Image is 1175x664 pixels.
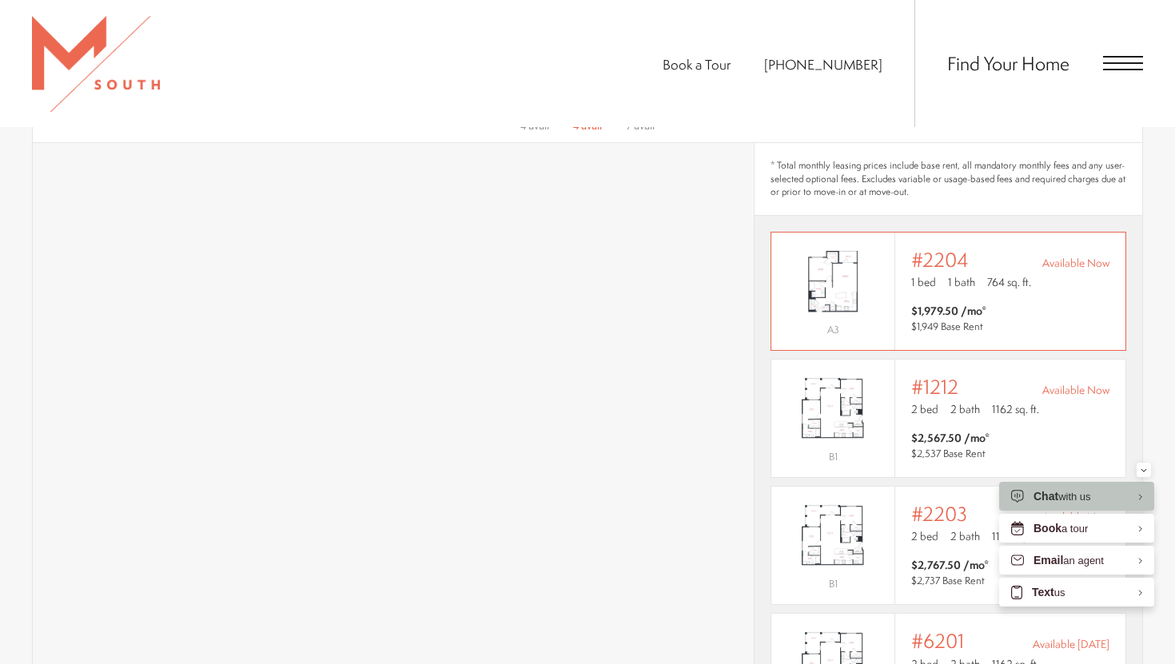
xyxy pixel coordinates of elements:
span: Available Now [1042,255,1109,271]
span: $1,979.50 /mo* [911,303,986,319]
a: View #2204 [771,232,1126,351]
span: $2,737 Base Rent [911,574,985,587]
a: Find Your Home [947,50,1069,76]
span: [PHONE_NUMBER] [764,55,882,74]
span: 2 bath [950,528,980,544]
a: Book a Tour [663,55,731,74]
span: 1162 sq. ft. [992,528,1039,544]
span: 1162 sq. ft. [992,401,1039,417]
span: 764 sq. ft. [987,274,1031,290]
span: 2 bath [950,401,980,417]
img: #2204 - 1 bedroom floor plan layout with 1 bathroom and 764 square feet [771,243,894,320]
span: Available Now [1042,382,1109,398]
img: MSouth [32,16,160,112]
a: View #2203 [771,486,1126,605]
span: #6201 [911,630,964,652]
img: #2203 - 2 bedroom floor plan layout with 2 bathrooms and 1162 square feet [771,497,894,575]
span: B1 [829,577,838,590]
span: $2,537 Base Rent [911,447,986,460]
span: A3 [827,323,839,336]
a: Call Us at 813-570-8014 [764,55,882,74]
span: $2,767.50 /mo* [911,557,989,573]
span: Available [DATE] [1033,636,1109,652]
span: #1212 [911,376,958,398]
span: 1 bath [948,274,975,290]
img: #1212 - 2 bedroom floor plan layout with 2 bathrooms and 1162 square feet [771,370,894,447]
span: $1,949 Base Rent [911,320,983,333]
span: B1 [829,450,838,463]
span: 1 bed [911,274,936,290]
span: 2 bed [911,401,938,417]
button: Open Menu [1103,56,1143,70]
span: #2204 [911,249,969,271]
span: $2,567.50 /mo* [911,430,990,446]
span: #2203 [911,503,967,525]
span: * Total monthly leasing prices include base rent, all mandatory monthly fees and any user-selecte... [771,159,1126,199]
a: View #1212 [771,359,1126,478]
span: 2 bed [911,528,938,544]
